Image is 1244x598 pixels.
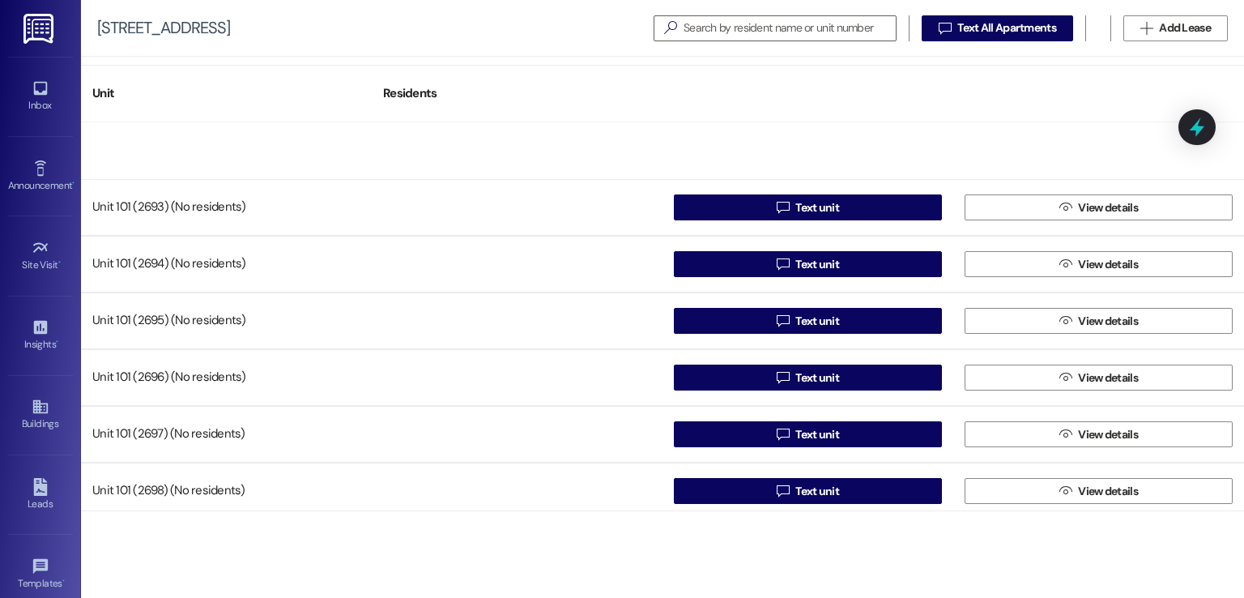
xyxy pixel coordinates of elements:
[922,15,1073,41] button: Text All Apartments
[23,14,57,44] img: ResiDesk Logo
[957,19,1056,36] span: Text All Apartments
[1140,22,1152,35] i: 
[8,393,73,437] a: Buildings
[372,74,662,113] div: Residents
[939,22,951,35] i: 
[8,314,73,357] a: Insights •
[97,19,230,36] div: [STREET_ADDRESS]
[8,553,73,596] a: Templates •
[1159,19,1211,36] span: Add Lease
[8,473,73,517] a: Leads
[8,75,73,118] a: Inbox
[62,575,65,587] span: •
[684,17,896,40] input: Search by resident name or unit number
[1123,15,1228,41] button: Add Lease
[81,74,372,113] div: Unit
[658,19,684,36] i: 
[58,257,61,268] span: •
[56,336,58,348] span: •
[8,234,73,278] a: Site Visit •
[72,177,75,189] span: •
